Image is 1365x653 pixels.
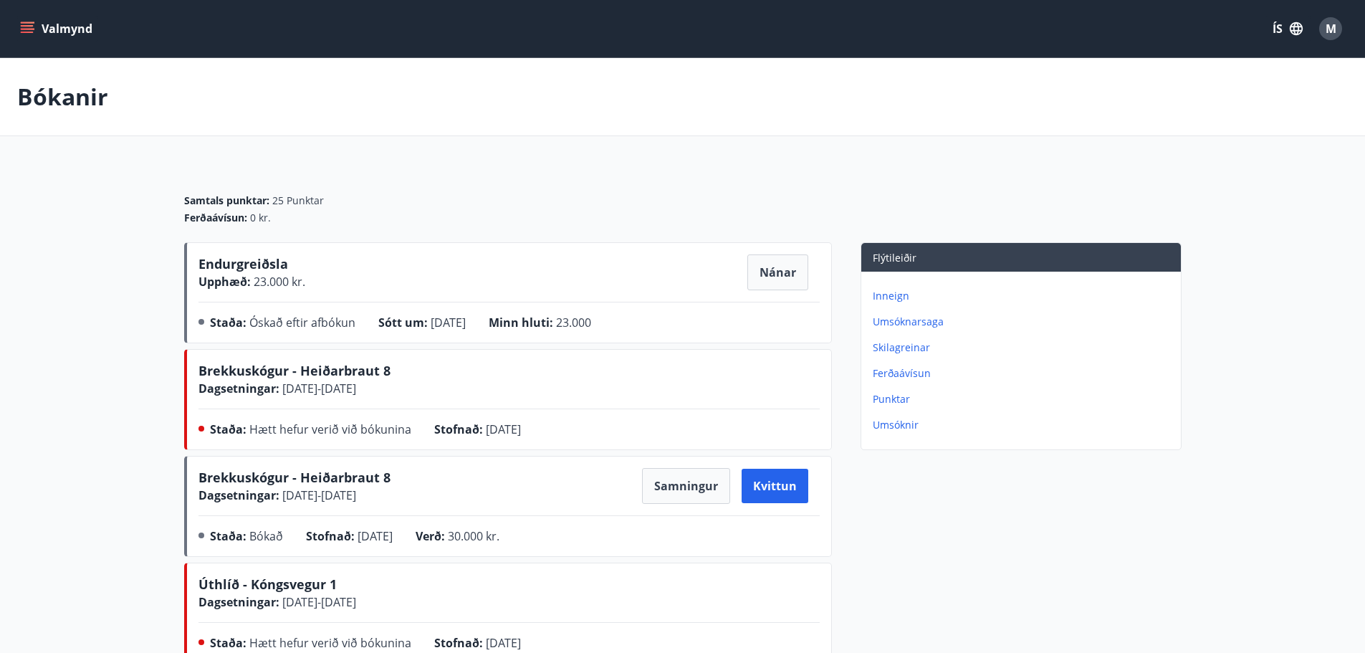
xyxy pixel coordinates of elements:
span: Staða : [210,635,246,651]
span: Óskað eftir afbókun [249,315,355,330]
span: Brekkuskógur - Heiðarbraut 8 [198,362,391,379]
span: Bókað [249,528,283,544]
button: ÍS [1265,16,1311,42]
span: Dagsetningar : [198,594,279,610]
p: Inneign [873,289,1175,303]
span: Stofnað : [434,635,483,651]
span: Dagsetningar : [198,487,279,503]
span: Brekkuskógur - Heiðarbraut 8 [198,469,391,486]
button: menu [17,16,98,42]
span: Flýtileiðir [873,251,916,264]
span: Hætt hefur verið við bókunina [249,635,411,651]
span: [DATE] - [DATE] [279,594,356,610]
span: M [1326,21,1336,37]
button: M [1313,11,1348,46]
span: Stofnað : [434,421,483,437]
button: Nánar [747,254,808,290]
p: Punktar [873,392,1175,406]
span: Sótt um : [378,315,428,330]
span: Upphæð : [198,274,251,290]
span: Staða : [210,421,246,437]
span: Endurgreiðsla [198,255,288,278]
p: Skilagreinar [873,340,1175,355]
span: [DATE] - [DATE] [279,487,356,503]
span: [DATE] [358,528,393,544]
span: Ferðaávísun : [184,211,247,225]
span: Staða : [210,315,246,330]
span: Verð : [416,528,445,544]
span: [DATE] [431,315,466,330]
span: Minn hluti : [489,315,553,330]
span: [DATE] - [DATE] [279,381,356,396]
button: Samningur [642,468,730,504]
span: 25 Punktar [272,194,324,208]
span: [DATE] [486,635,521,651]
span: 30.000 kr. [448,528,499,544]
span: [DATE] [486,421,521,437]
span: Dagsetningar : [198,381,279,396]
span: 0 kr. [250,211,271,225]
p: Ferðaávísun [873,366,1175,381]
span: Hætt hefur verið við bókunina [249,421,411,437]
p: Umsóknir [873,418,1175,432]
span: 23.000 kr. [251,274,305,290]
span: Samtals punktar : [184,194,269,208]
span: Stofnað : [306,528,355,544]
span: Staða : [210,528,246,544]
button: Kvittun [742,469,808,503]
p: Umsóknarsaga [873,315,1175,329]
span: Úthlíð - Kóngsvegur 1 [198,576,337,593]
span: 23.000 [556,315,591,330]
p: Bókanir [17,81,108,113]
